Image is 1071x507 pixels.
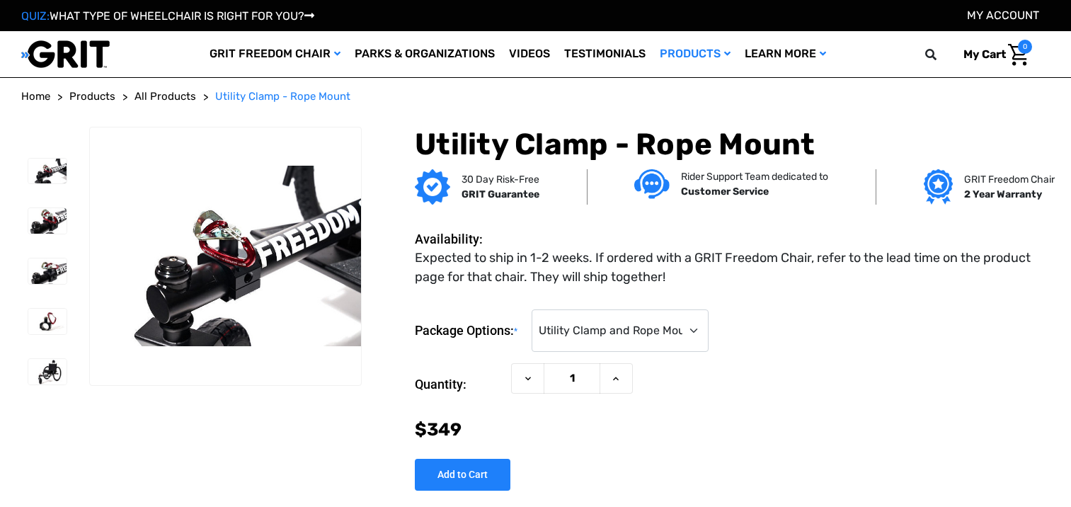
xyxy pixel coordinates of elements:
[738,31,833,77] a: Learn More
[28,309,67,334] img: Utility Clamp - Rope Mount
[215,89,350,105] a: Utility Clamp - Rope Mount
[964,188,1042,200] strong: 2 Year Warranty
[21,9,50,23] span: QUIZ:
[415,127,1050,162] h1: Utility Clamp - Rope Mount
[415,363,504,406] label: Quantity:
[21,89,50,105] a: Home
[28,258,67,284] img: Utility Clamp - Rope Mount
[462,172,539,187] p: 30 Day Risk-Free
[215,90,350,103] span: Utility Clamp - Rope Mount
[134,89,196,105] a: All Products
[932,40,953,69] input: Search
[681,169,828,184] p: Rider Support Team dedicated to
[415,169,450,205] img: GRIT Guarantee
[1018,40,1032,54] span: 0
[967,8,1039,22] a: Account
[502,31,557,77] a: Videos
[21,40,110,69] img: GRIT All-Terrain Wheelchair and Mobility Equipment
[134,90,196,103] span: All Products
[21,90,50,103] span: Home
[415,419,462,440] span: $349
[28,208,67,234] img: Utility Clamp - Rope Mount
[415,229,504,249] dt: Availability:
[90,166,361,347] img: Utility Clamp - Rope Mount
[28,359,67,384] img: Utility Clamp - Rope Mount
[415,309,525,353] label: Package Options:
[634,169,670,198] img: Customer service
[415,249,1043,287] dd: Expected to ship in 1-2 weeks. If ordered with a GRIT Freedom Chair, refer to the lead time on th...
[348,31,502,77] a: Parks & Organizations
[1008,44,1029,66] img: Cart
[415,459,510,491] input: Add to Cart
[462,188,539,200] strong: GRIT Guarantee
[953,40,1032,69] a: Cart with 0 items
[924,169,953,205] img: Grit freedom
[69,90,115,103] span: Products
[653,31,738,77] a: Products
[69,89,115,105] a: Products
[28,159,67,184] img: Utility Clamp - Rope Mount
[964,172,1055,187] p: GRIT Freedom Chair
[202,31,348,77] a: GRIT Freedom Chair
[557,31,653,77] a: Testimonials
[21,9,314,23] a: QUIZ:WHAT TYPE OF WHEELCHAIR IS RIGHT FOR YOU?
[963,47,1006,61] span: My Cart
[681,186,769,198] strong: Customer Service
[21,89,1050,105] nav: Breadcrumb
